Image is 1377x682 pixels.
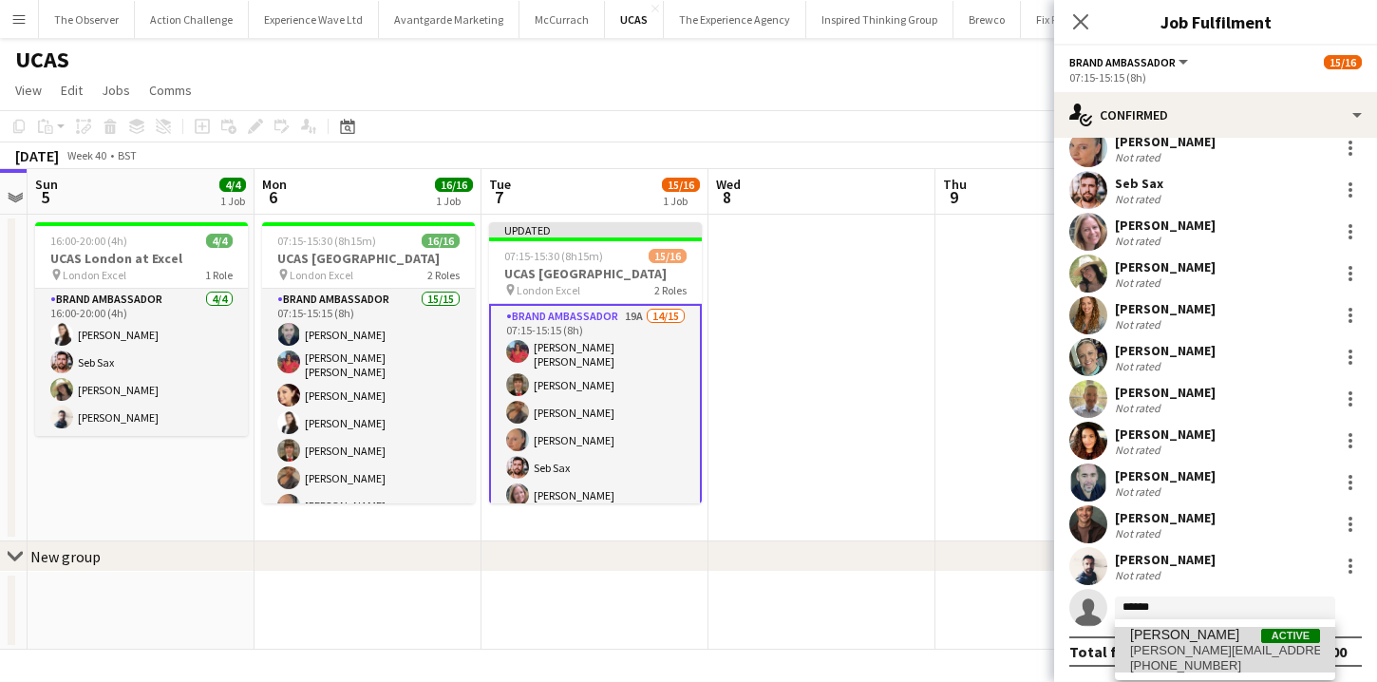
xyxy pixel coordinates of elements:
span: Wed [716,176,741,193]
h3: Job Fulfilment [1054,9,1377,34]
div: Not rated [1115,359,1164,373]
span: 16:00-20:00 (4h) [50,234,127,248]
div: 1 Job [220,194,245,208]
span: Comms [149,82,192,99]
span: View [15,82,42,99]
div: [PERSON_NAME] [1115,467,1216,484]
span: Jobs [102,82,130,99]
span: Thu [943,176,967,193]
a: Edit [53,78,90,103]
span: 7 [486,186,511,208]
span: 4/4 [219,178,246,192]
div: Not rated [1115,401,1164,415]
span: 07:15-15:30 (8h15m) [277,234,376,248]
span: 1 Role [205,268,233,282]
span: +447511904427 [1130,658,1320,673]
span: Sun [35,176,58,193]
div: Not rated [1115,443,1164,457]
h3: UCAS London at Excel [35,250,248,267]
button: Fix Radio [1021,1,1095,38]
span: 6 [259,186,287,208]
span: Edit [61,82,83,99]
span: 16/16 [422,234,460,248]
h3: UCAS [GEOGRAPHIC_DATA] [262,250,475,267]
div: [DATE] [15,146,59,165]
div: [PERSON_NAME] [1115,551,1216,568]
button: The Observer [39,1,135,38]
span: 16/16 [435,178,473,192]
span: 15/16 [662,178,700,192]
button: McCurrach [519,1,605,38]
span: London Excel [290,268,353,282]
span: London Excel [63,268,126,282]
button: Action Challenge [135,1,249,38]
div: New group [30,547,101,566]
span: 15/16 [649,249,687,263]
div: [PERSON_NAME] [1115,133,1216,150]
div: [PERSON_NAME] [1115,384,1216,401]
div: Not rated [1115,275,1164,290]
span: Active [1261,629,1320,643]
div: [PERSON_NAME] [1115,217,1216,234]
app-job-card: Updated07:15-15:30 (8h15m)15/16UCAS [GEOGRAPHIC_DATA] London Excel2 RolesBrand Ambassador19A14/15... [489,222,702,503]
div: Not rated [1115,484,1164,499]
span: Sara Arakelyan [1130,627,1239,643]
button: Experience Wave Ltd [249,1,379,38]
a: Jobs [94,78,138,103]
span: sara.arakelyan98@gmail.com [1130,643,1320,658]
div: Total fee [1069,642,1134,661]
span: 4/4 [206,234,233,248]
a: View [8,78,49,103]
span: Week 40 [63,148,110,162]
button: Brewco [953,1,1021,38]
span: London Excel [517,283,580,297]
a: Comms [141,78,199,103]
span: 07:15-15:30 (8h15m) [504,249,603,263]
button: The Experience Agency [664,1,806,38]
button: Avantgarde Marketing [379,1,519,38]
div: 1 Job [436,194,472,208]
div: 1 Job [663,194,699,208]
span: 9 [940,186,967,208]
div: Not rated [1115,192,1164,206]
div: [PERSON_NAME] [1115,426,1216,443]
h3: UCAS [GEOGRAPHIC_DATA] [489,265,702,282]
div: [PERSON_NAME] [1115,300,1216,317]
span: 5 [32,186,58,208]
div: [PERSON_NAME] [1115,258,1216,275]
button: Brand Ambassador [1069,55,1191,69]
div: Not rated [1115,317,1164,332]
div: 07:15-15:15 (8h) [1069,70,1362,85]
span: Mon [262,176,287,193]
div: Confirmed [1054,92,1377,138]
div: Not rated [1115,234,1164,248]
div: [PERSON_NAME] [1115,342,1216,359]
span: Brand Ambassador [1069,55,1176,69]
span: 2 Roles [654,283,687,297]
app-job-card: 07:15-15:30 (8h15m)16/16UCAS [GEOGRAPHIC_DATA] London Excel2 RolesBrand Ambassador15/1507:15-15:1... [262,222,475,503]
div: Seb Sax [1115,175,1164,192]
span: 2 Roles [427,268,460,282]
button: UCAS [605,1,664,38]
div: BST [118,148,137,162]
button: Inspired Thinking Group [806,1,953,38]
span: 8 [713,186,741,208]
div: Not rated [1115,526,1164,540]
h1: UCAS [15,46,69,74]
app-card-role: Brand Ambassador4/416:00-20:00 (4h)[PERSON_NAME]Seb Sax[PERSON_NAME][PERSON_NAME] [35,289,248,436]
span: 15/16 [1324,55,1362,69]
span: Tue [489,176,511,193]
div: Updated [489,222,702,237]
app-job-card: 16:00-20:00 (4h)4/4UCAS London at Excel London Excel1 RoleBrand Ambassador4/416:00-20:00 (4h)[PER... [35,222,248,436]
div: Not rated [1115,568,1164,582]
div: Not rated [1115,150,1164,164]
div: [PERSON_NAME] [1115,509,1216,526]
